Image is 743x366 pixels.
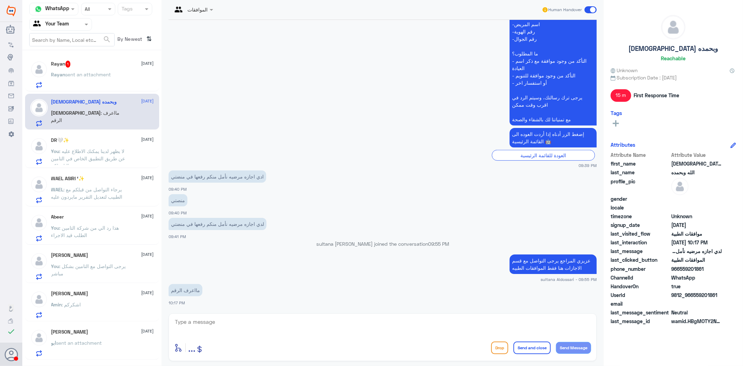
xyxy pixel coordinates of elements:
[661,55,686,61] h6: Reachable
[634,92,679,99] span: First Response Time
[169,187,187,191] span: 09:40 PM
[671,291,722,299] span: 9812_966559201861
[169,284,202,296] p: 23/9/2025, 10:17 PM
[7,5,16,16] img: Widebot Logo
[491,342,508,354] button: Drop
[611,283,670,290] span: HandoverOn
[611,247,670,255] span: last_message
[65,71,111,77] span: sent an attachment
[188,340,195,356] button: ...
[510,128,597,147] p: 23/9/2025, 9:39 PM
[671,204,722,211] span: null
[51,148,60,154] span: You
[33,4,44,14] img: whatsapp.png
[611,169,670,176] span: last_name
[30,176,48,193] img: defaultAdmin.png
[51,137,69,143] h5: DR🤍✨
[629,45,718,53] h5: [DEMOGRAPHIC_DATA] وبحمده
[510,254,597,274] p: 23/9/2025, 9:55 PM
[671,256,722,264] span: الموافقات الطبية
[147,33,152,45] i: ⇅
[141,290,154,296] span: [DATE]
[141,98,154,104] span: [DATE]
[661,15,685,39] img: defaultAdmin.png
[51,176,85,182] h5: WAEL ASIRI ‘✨
[671,221,722,229] span: 2025-09-23T18:39:33.036Z
[141,60,154,67] span: [DATE]
[671,239,722,246] span: 2025-09-23T19:17:53.1304181Z
[169,300,185,305] span: 10:17 PM
[513,342,551,354] button: Send and close
[428,241,449,247] span: 09:55 PM
[556,342,591,354] button: Send Message
[611,142,635,148] h6: Attributes
[611,160,670,167] span: first_name
[30,291,48,308] img: defaultAdmin.png
[51,225,119,238] span: : هذا رد الي من شركة التامين الطلب قيد الاجراء
[141,251,154,258] span: [DATE]
[671,151,722,159] span: Attribute Value
[611,239,670,246] span: last_interaction
[33,19,44,30] img: yourTeam.svg
[7,327,15,336] i: check
[169,170,266,183] p: 23/9/2025, 9:40 PM
[549,7,582,13] span: Human Handover
[30,61,48,78] img: defaultAdmin.png
[51,99,117,105] h5: سبحان الله وبحمده
[579,162,597,168] span: 09:39 PM
[51,291,88,297] h5: Amin Ahmed
[51,61,71,68] h5: Rayan
[611,230,670,237] span: last_visited_flow
[671,195,722,203] span: null
[611,256,670,264] span: last_clicked_button
[611,151,670,159] span: Attribute Name
[611,274,670,281] span: ChannelId
[671,318,722,325] span: wamid.HBgMOTY2NTU5MjAxODYxFQIAEhgUM0EyOEY5MTVBNkQ2Njc2MzZFNjYA
[492,150,595,161] div: العودة للقائمة الرئيسية
[169,240,597,247] p: sultana [PERSON_NAME] joined the conversation
[611,265,670,273] span: phone_number
[671,300,722,307] span: null
[30,137,48,155] img: defaultAdmin.png
[611,309,670,316] span: last_message_sentiment
[30,99,48,116] img: defaultAdmin.png
[611,67,638,74] span: Unknown
[611,300,670,307] span: email
[51,340,56,346] span: ابو
[30,252,48,270] img: defaultAdmin.png
[169,211,187,215] span: 09:40 PM
[611,110,622,116] h6: Tags
[5,348,18,361] button: Avatar
[169,218,266,230] p: 23/9/2025, 9:41 PM
[141,213,154,219] span: [DATE]
[103,34,111,45] button: search
[51,71,65,77] span: Rayan
[671,230,722,237] span: موافقات الطبية
[611,318,670,325] span: last_message_id
[671,247,722,255] span: لدي اجازه مرضيه نأمل منكم رفعها في منضتي
[611,178,670,194] span: profile_pic
[30,214,48,231] img: defaultAdmin.png
[611,291,670,299] span: UserId
[56,340,102,346] span: sent an attachment
[188,341,195,354] span: ...
[51,302,62,307] span: Amin
[611,221,670,229] span: signup_date
[141,175,154,181] span: [DATE]
[541,276,597,282] span: sultana Aldossari - 09:55 PM
[115,33,144,47] span: By Newest
[51,263,60,269] span: You
[51,225,60,231] span: You
[51,186,123,200] span: : يرجاء التواصل من قبلكم مع الطبيب لتعديل التقرير مايردون عليه
[671,309,722,316] span: 0
[169,194,187,206] p: 23/9/2025, 9:40 PM
[141,328,154,334] span: [DATE]
[51,148,125,169] span: : لا يظهر لدينا يمكنك الاطلاع عليه عن طريق التطبيق الخاص في التامين التابع لكم
[611,89,631,102] span: 15 m
[671,265,722,273] span: 966559201861
[51,252,88,258] h5: Ahmed Almusayrie
[671,283,722,290] span: true
[65,61,71,68] span: 1
[51,186,64,192] span: WAEL
[30,33,114,46] input: Search by Name, Local etc…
